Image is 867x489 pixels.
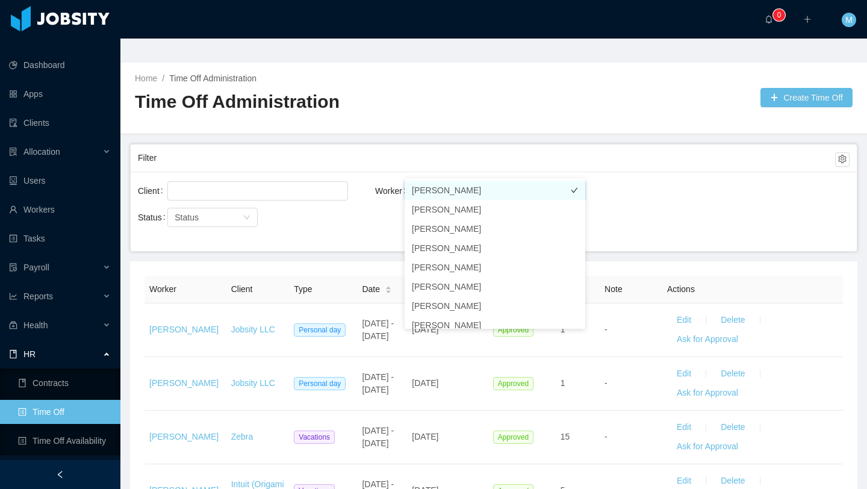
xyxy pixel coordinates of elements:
li: [PERSON_NAME] [405,277,585,296]
li: [PERSON_NAME] [405,200,585,219]
i: icon: down [243,214,250,222]
a: icon: appstoreApps [9,82,111,106]
li: [PERSON_NAME] [405,296,585,316]
a: Jobsity LLC [231,325,275,334]
button: Delete [711,311,754,330]
button: icon: setting [835,152,850,167]
button: Ask for Approval [667,384,748,403]
a: icon: robotUsers [9,169,111,193]
a: icon: profileTime Off [18,400,111,424]
i: icon: caret-up [385,284,392,288]
i: icon: medicine-box [9,321,17,329]
button: Edit [667,418,701,437]
button: icon: plusCreate Time Off [760,88,853,107]
a: Jobsity LLC [231,378,275,388]
i: icon: left [56,470,64,479]
span: Client [231,284,253,294]
span: Status [175,213,199,222]
span: 1 [561,378,565,388]
span: / [162,73,164,83]
span: Date [362,283,380,296]
i: icon: check [571,225,578,232]
i: icon: check [571,322,578,329]
label: Worker [375,186,411,196]
button: Delete [711,418,754,437]
button: Ask for Approval [667,330,748,349]
i: icon: check [571,264,578,271]
h2: Time Off Administration [135,90,494,114]
span: [DATE] [412,432,438,441]
button: Edit [667,364,701,384]
a: icon: profileTime Off Availability [18,429,111,453]
span: Vacations [294,431,335,444]
label: Status [138,213,170,222]
li: [PERSON_NAME] [405,181,585,200]
i: icon: caret-down [385,289,392,293]
i: icon: book [9,350,17,358]
span: Actions [667,284,695,294]
a: icon: profileTasks [9,226,111,251]
button: Ask for Approval [667,437,748,456]
a: icon: userWorkers [9,198,111,222]
a: [PERSON_NAME] [149,432,219,441]
span: Approved [493,431,533,444]
span: Health [23,320,48,330]
span: M [845,13,853,27]
span: HR [23,349,36,359]
a: [PERSON_NAME] [149,325,219,334]
a: icon: auditClients [9,111,111,135]
span: [DATE] [412,325,438,334]
span: Type [294,284,312,294]
li: [PERSON_NAME] [405,316,585,335]
i: icon: check [571,283,578,290]
i: icon: check [571,206,578,213]
span: [DATE] - [DATE] [362,372,394,394]
i: icon: check [571,302,578,310]
span: Worker [149,284,176,294]
li: [PERSON_NAME] [405,238,585,258]
i: icon: file-protect [9,263,17,272]
i: icon: check [571,187,578,194]
span: Approved [493,323,533,337]
button: Delete [711,364,754,384]
span: Payroll [23,263,49,272]
span: Reports [23,291,53,301]
div: Filter [138,147,835,169]
a: [PERSON_NAME] [149,378,219,388]
span: 15 [561,432,570,441]
button: Edit [667,311,701,330]
a: icon: pie-chartDashboard [9,53,111,77]
input: Client [171,184,178,198]
span: [DATE] - [DATE] [362,426,394,448]
span: - [604,378,608,388]
a: Home [135,73,157,83]
a: Time Off Administration [169,73,256,83]
span: Allocation [23,147,60,157]
i: icon: solution [9,148,17,156]
span: Note [604,284,623,294]
li: [PERSON_NAME] [405,219,585,238]
li: [PERSON_NAME] [405,258,585,277]
span: [DATE] [412,378,438,388]
span: - [604,432,608,441]
a: Zebra [231,432,253,441]
i: icon: check [571,244,578,252]
span: Personal day [294,377,346,390]
i: icon: line-chart [9,292,17,301]
label: Client [138,186,168,196]
a: icon: bookContracts [18,371,111,395]
span: 1 [561,325,565,334]
span: Approved [493,377,533,390]
span: Personal day [294,323,346,337]
span: [DATE] - [DATE] [362,319,394,341]
div: Sort [385,284,392,293]
span: - [604,325,608,334]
